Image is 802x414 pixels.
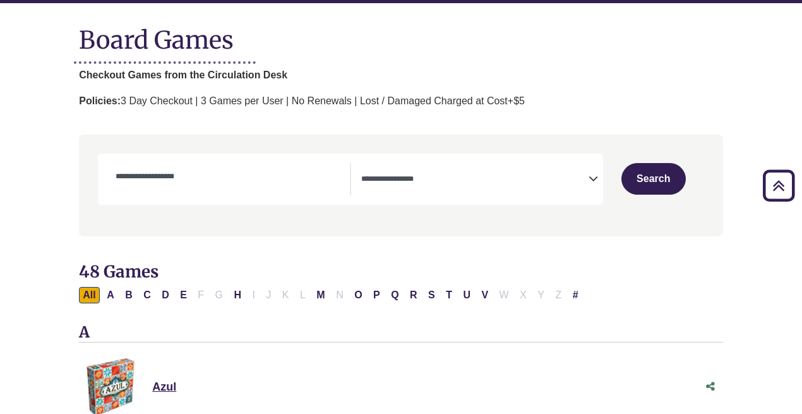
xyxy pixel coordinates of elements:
[621,163,686,195] button: Submit for Search Results
[79,289,583,300] div: Alpha-list to filter by first letter of database name
[406,287,421,303] button: Filter Results R
[176,287,191,303] button: Filter Results E
[79,287,99,303] button: All
[477,287,492,303] button: Filter Results V
[158,287,173,303] button: Filter Results D
[79,135,723,236] nav: Search filters
[79,70,287,80] strong: Checkout Games from the Circulation Desk
[459,287,474,303] button: Filter Results U
[230,287,245,303] button: Filter Results H
[79,93,723,109] p: 3 Day Checkout | 3 Games per User | No Renewals | Lost / Damaged Charged at Cost+$5
[442,287,456,303] button: Filter Results T
[361,175,589,185] textarea: Search
[698,375,723,399] button: Share this Asset
[369,287,384,303] button: Filter Results P
[79,261,159,282] span: 48 Games
[121,287,136,303] button: Filter Results B
[152,381,176,393] a: Azul
[569,287,582,303] button: Filter Results #
[387,287,402,303] button: Filter Results Q
[79,16,723,54] h1: Board Games
[79,95,121,106] strong: Policies:
[108,169,350,184] input: Search by Game Name
[350,287,366,303] button: Filter Results O
[79,324,723,343] h3: A
[140,287,155,303] button: Filter Results C
[758,177,799,194] a: Back to Top
[424,287,439,303] button: Filter Results S
[313,287,328,303] button: Filter Results M
[103,287,118,303] button: Filter Results A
